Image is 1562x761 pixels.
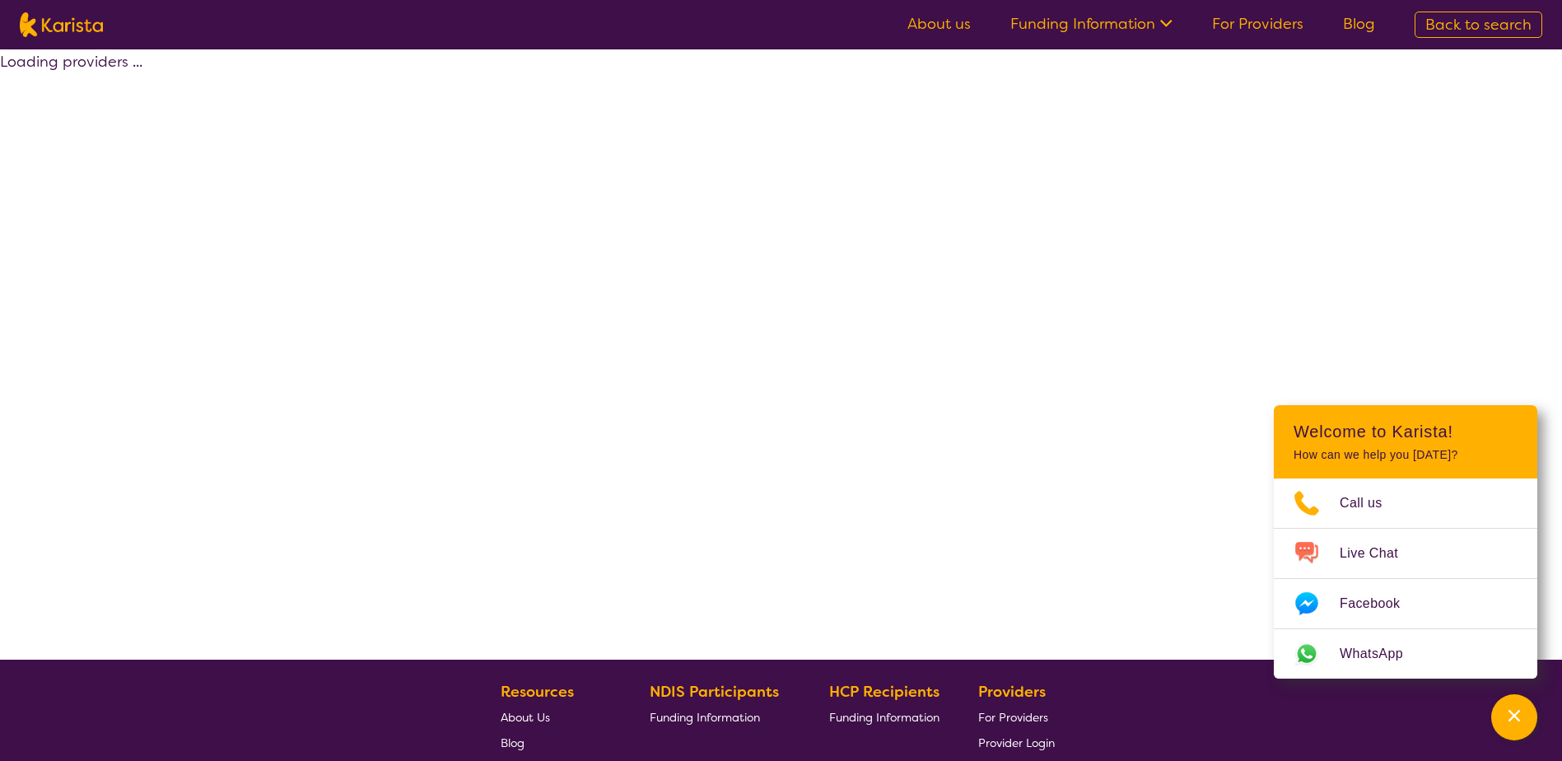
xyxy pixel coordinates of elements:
span: Funding Information [829,710,940,725]
button: Channel Menu [1491,694,1537,740]
a: Funding Information [1010,14,1173,34]
img: Karista logo [20,12,103,37]
p: How can we help you [DATE]? [1294,448,1518,462]
ul: Choose channel [1274,479,1537,679]
b: NDIS Participants [650,682,779,702]
span: Back to search [1425,15,1532,35]
span: WhatsApp [1340,642,1423,666]
b: Providers [978,682,1046,702]
span: For Providers [978,710,1048,725]
b: Resources [501,682,574,702]
a: Back to search [1415,12,1542,38]
b: HCP Recipients [829,682,940,702]
span: Call us [1340,491,1402,516]
span: Funding Information [650,710,760,725]
span: About Us [501,710,550,725]
a: Web link opens in a new tab. [1274,629,1537,679]
a: Funding Information [650,704,791,730]
h2: Welcome to Karista! [1294,422,1518,441]
span: Blog [501,735,525,750]
a: Blog [501,730,611,755]
span: Live Chat [1340,541,1418,566]
a: Funding Information [829,704,940,730]
div: Channel Menu [1274,405,1537,679]
span: Facebook [1340,591,1420,616]
a: About us [907,14,971,34]
a: For Providers [978,704,1055,730]
a: Provider Login [978,730,1055,755]
a: Blog [1343,14,1375,34]
span: Provider Login [978,735,1055,750]
a: About Us [501,704,611,730]
a: For Providers [1212,14,1303,34]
